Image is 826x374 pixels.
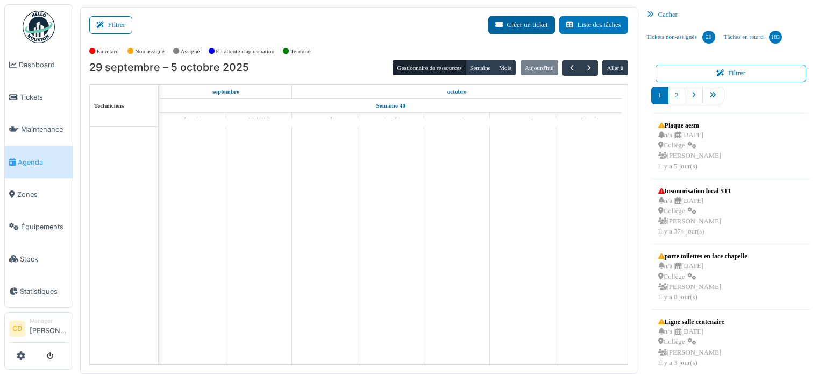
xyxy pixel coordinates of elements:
[18,157,68,167] span: Agenda
[20,254,68,264] span: Stock
[656,314,727,371] a: Ligne salle centenaire n/a |[DATE] Collège | [PERSON_NAME]Il y a 3 jour(s)
[393,60,466,75] button: Gestionnaire de ressources
[374,99,408,112] a: Semaine 40
[135,47,165,56] label: Non assigné
[9,321,25,337] li: CD
[658,121,722,130] div: Plaque aesm
[290,47,310,56] label: Terminé
[5,178,73,210] a: Zones
[246,113,272,126] a: 30 septembre 2025
[562,60,580,76] button: Précédent
[580,60,598,76] button: Suivant
[488,16,555,34] button: Créer un ticket
[19,60,68,70] span: Dashboard
[181,47,200,56] label: Assigné
[182,113,204,126] a: 29 septembre 2025
[5,146,73,178] a: Agenda
[210,85,242,98] a: 29 septembre 2025
[559,16,628,34] button: Liste des tâches
[5,243,73,275] a: Stock
[658,261,747,302] div: n/a | [DATE] Collège | [PERSON_NAME] Il y a 0 jour(s)
[521,60,558,75] button: Aujourd'hui
[651,87,668,104] a: 1
[216,47,274,56] label: En attente d'approbation
[769,31,782,44] div: 183
[94,102,124,109] span: Techniciens
[97,47,119,56] label: En retard
[5,81,73,114] a: Tickets
[5,210,73,243] a: Équipements
[5,275,73,307] a: Statistiques
[658,130,722,172] div: n/a | [DATE] Collège | [PERSON_NAME] Il y a 5 jour(s)
[656,65,807,82] button: Filtrer
[656,184,734,240] a: Insonorisation local 5T1 n/a |[DATE] Collège | [PERSON_NAME]Il y a 374 jour(s)
[651,87,811,113] nav: pager
[656,249,750,305] a: porte toilettes en face chapelle n/a |[DATE] Collège | [PERSON_NAME]Il y a 0 jour(s)
[643,7,820,23] div: Cacher
[30,317,68,325] div: Manager
[658,327,724,368] div: n/a | [DATE] Collège | [PERSON_NAME] Il y a 3 jour(s)
[17,189,68,200] span: Zones
[643,23,720,52] a: Tickets non-assignés
[512,113,533,126] a: 4 octobre 2025
[658,251,747,261] div: porte toilettes en face chapelle
[658,186,731,196] div: Insonorisation local 5T1
[445,85,469,98] a: 1 octobre 2025
[668,87,685,104] a: 2
[9,317,68,343] a: CD Manager[PERSON_NAME]
[578,113,600,126] a: 5 octobre 2025
[658,317,724,327] div: Ligne salle centenaire
[5,49,73,81] a: Dashboard
[495,60,516,75] button: Mois
[466,60,495,75] button: Semaine
[381,113,401,126] a: 2 octobre 2025
[20,92,68,102] span: Tickets
[702,31,715,44] div: 20
[23,11,55,43] img: Badge_color-CXgf-gQk.svg
[720,23,786,52] a: Tâches en retard
[30,317,68,340] li: [PERSON_NAME]
[5,114,73,146] a: Maintenance
[314,113,335,126] a: 1 octobre 2025
[89,61,249,74] h2: 29 septembre – 5 octobre 2025
[658,196,731,237] div: n/a | [DATE] Collège | [PERSON_NAME] Il y a 374 jour(s)
[656,118,724,174] a: Plaque aesm n/a |[DATE] Collège | [PERSON_NAME]Il y a 5 jour(s)
[446,113,467,126] a: 3 octobre 2025
[21,222,68,232] span: Équipements
[89,16,132,34] button: Filtrer
[602,60,628,75] button: Aller à
[20,286,68,297] span: Statistiques
[21,124,68,135] span: Maintenance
